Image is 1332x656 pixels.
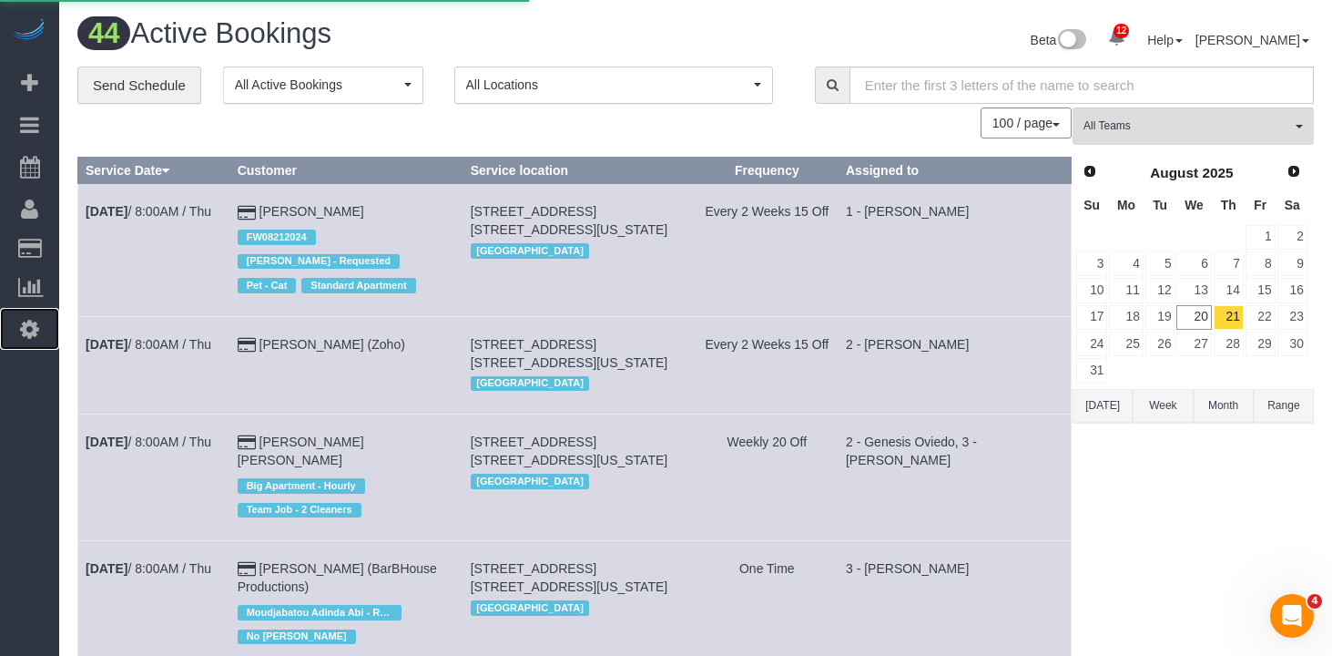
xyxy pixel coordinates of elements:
a: 11 [1109,278,1143,302]
a: 5 [1145,251,1175,276]
a: 24 [1076,332,1107,356]
td: Customer [229,316,463,414]
div: Location [471,469,688,493]
iframe: Intercom live chat [1270,594,1314,638]
th: Frequency [696,158,838,184]
a: 10 [1076,278,1107,302]
div: Location [471,596,688,620]
a: [PERSON_NAME] [1195,33,1309,47]
b: [DATE] [86,204,127,219]
td: Customer [229,415,463,541]
a: 31 [1076,358,1107,383]
h1: Active Bookings [77,18,682,49]
span: Next [1286,164,1301,179]
span: [STREET_ADDRESS] [STREET_ADDRESS][US_STATE] [471,204,668,237]
a: [DATE]/ 8:00AM / Thu [86,204,211,219]
td: Schedule date [78,316,230,414]
span: All Locations [466,76,749,94]
div: Location [471,372,688,395]
span: All Active Bookings [235,76,400,94]
a: 1 [1246,225,1276,250]
button: All Locations [454,67,773,104]
a: [DATE]/ 8:00AM / Thu [86,435,211,449]
a: Beta [1031,33,1087,47]
a: [PERSON_NAME] (BarBHouse Productions) [238,561,437,594]
a: Send Schedule [77,67,201,105]
a: 8 [1246,251,1276,276]
i: Credit Card Payment [238,563,256,576]
span: [GEOGRAPHIC_DATA] [471,376,590,391]
a: 3 [1076,251,1107,276]
span: Thursday [1221,198,1236,212]
span: [GEOGRAPHIC_DATA] [471,474,590,488]
button: 100 / page [981,108,1072,138]
a: [PERSON_NAME] [PERSON_NAME] [238,435,364,467]
span: 12 [1113,24,1129,38]
th: Service Date [78,158,230,184]
button: Range [1254,389,1314,423]
a: Next [1281,159,1307,185]
th: Assigned to [838,158,1071,184]
a: 9 [1277,251,1307,276]
td: Assigned to [838,184,1071,316]
td: Service location [463,184,696,316]
span: Moudjabatou Adinda Abi - Requested [238,605,402,620]
th: Customer [229,158,463,184]
button: Month [1194,389,1254,423]
a: 21 [1214,305,1244,330]
nav: Pagination navigation [981,108,1072,138]
span: Sunday [1083,198,1100,212]
i: Credit Card Payment [238,339,256,352]
img: Automaid Logo [11,18,47,44]
span: Big Apartment - Hourly [238,478,365,493]
button: All Teams [1073,108,1314,145]
span: Prev [1083,164,1097,179]
span: [STREET_ADDRESS] [STREET_ADDRESS][US_STATE] [471,561,668,594]
a: 4 [1109,251,1143,276]
td: Assigned to [838,316,1071,414]
span: Wednesday [1185,198,1204,212]
i: Credit Card Payment [238,436,256,449]
span: FW08212024 [238,230,316,244]
a: Prev [1077,159,1103,185]
a: 30 [1277,332,1307,356]
a: Help [1147,33,1183,47]
a: 15 [1246,278,1276,302]
span: No [PERSON_NAME] [238,630,356,644]
b: [DATE] [86,561,127,576]
a: 2 [1277,225,1307,250]
span: All Teams [1083,118,1291,134]
span: August [1150,165,1198,180]
span: Pet - Cat [238,278,297,292]
button: [DATE] [1073,389,1133,423]
a: 12 [1099,18,1134,58]
span: [STREET_ADDRESS] [STREET_ADDRESS][US_STATE] [471,337,668,370]
span: [GEOGRAPHIC_DATA] [471,600,590,615]
a: 6 [1176,251,1211,276]
td: Assigned to [838,415,1071,541]
b: [DATE] [86,337,127,352]
button: Week [1133,389,1193,423]
a: [DATE]/ 8:00AM / Thu [86,337,211,352]
a: [PERSON_NAME] (Zoho) [259,337,405,352]
a: 18 [1109,305,1143,330]
span: 4 [1307,594,1322,609]
span: Standard Apartment [301,278,415,292]
i: Credit Card Payment [238,207,256,220]
a: 19 [1145,305,1175,330]
td: Schedule date [78,184,230,316]
span: Saturday [1285,198,1300,212]
span: [STREET_ADDRESS] [STREET_ADDRESS][US_STATE] [471,435,668,467]
a: 20 [1176,305,1211,330]
td: Service location [463,415,696,541]
a: 29 [1246,332,1276,356]
a: 23 [1277,305,1307,330]
a: 14 [1214,278,1244,302]
span: 2025 [1202,165,1233,180]
span: [GEOGRAPHIC_DATA] [471,243,590,258]
td: Service location [463,316,696,414]
td: Frequency [696,184,838,316]
a: 25 [1109,332,1143,356]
